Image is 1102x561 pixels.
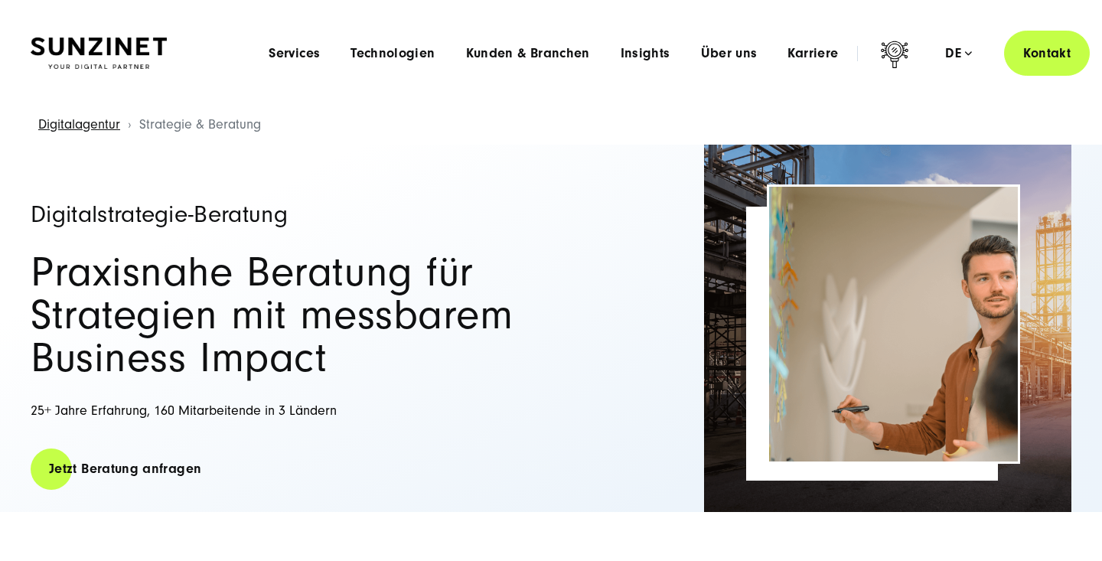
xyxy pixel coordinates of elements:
[38,116,120,132] a: Digitalagentur
[269,46,320,61] a: Services
[1004,31,1090,76] a: Kontakt
[31,202,566,227] h1: Digitalstrategie-Beratung
[466,46,590,61] a: Kunden & Branchen
[621,46,670,61] a: Insights
[787,46,838,61] a: Karriere
[31,251,566,380] h2: Praxisnahe Beratung für Strategien mit messbarem Business Impact
[769,187,1018,462] img: Full-Service Digitalagentur SUNZINET - Strategieberatung
[31,403,337,419] span: 25+ Jahre Erfahrung, 160 Mitarbeitende in 3 Ländern
[31,447,220,491] a: Jetzt Beratung anfragen
[704,145,1071,512] img: Full-Service Digitalagentur SUNZINET - Strategieberatung_2
[350,46,435,61] a: Technologien
[701,46,758,61] a: Über uns
[945,46,972,61] div: de
[139,116,261,132] span: Strategie & Beratung
[31,38,167,70] img: SUNZINET Full Service Digital Agentur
